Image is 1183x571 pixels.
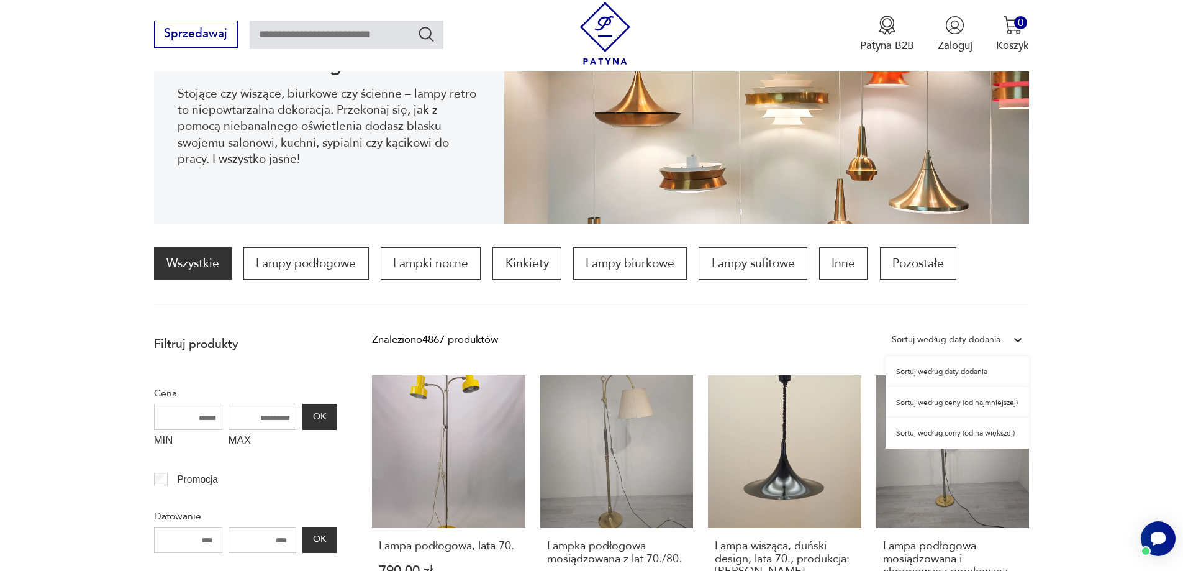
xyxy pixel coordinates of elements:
[880,247,956,280] a: Pozostałe
[547,540,687,565] h3: Lampka podłogowa mosiądzowana z lat 70./80.
[372,332,498,348] div: Znaleziono 4867 produktów
[417,25,435,43] button: Szukaj
[877,16,897,35] img: Ikona medalu
[229,430,297,454] label: MAX
[1014,16,1027,29] div: 0
[938,16,972,53] button: Zaloguj
[1003,16,1022,35] img: Ikona koszyka
[302,527,336,553] button: OK
[996,39,1029,53] p: Koszyk
[154,247,232,280] a: Wszystkie
[243,247,368,280] a: Lampy podłogowe
[945,16,964,35] img: Ikonka użytkownika
[699,247,807,280] a: Lampy sufitowe
[177,472,218,488] p: Promocja
[886,418,1029,449] div: Sortuj według ceny (od największej)
[996,16,1029,53] button: 0Koszyk
[574,2,637,65] img: Patyna - sklep z meblami i dekoracjami vintage
[892,332,1000,348] div: Sortuj według daty dodania
[860,39,914,53] p: Patyna B2B
[154,30,238,40] a: Sprzedawaj
[938,39,972,53] p: Zaloguj
[379,540,519,552] h3: Lampa podłogowa, lata 70.
[154,430,222,454] label: MIN
[381,247,481,280] a: Lampki nocne
[886,356,1029,387] div: Sortuj według daty dodania
[492,247,561,280] a: Kinkiety
[860,16,914,53] button: Patyna B2B
[860,16,914,53] a: Ikona medaluPatyna B2B
[154,336,337,352] p: Filtruj produkty
[1141,521,1176,556] iframe: Smartsupp widget button
[819,247,868,280] a: Inne
[886,387,1029,418] div: Sortuj według ceny (od najmniejszej)
[302,404,336,430] button: OK
[154,508,337,524] p: Datowanie
[178,56,480,74] h1: Oświetlenie Vintage
[154,385,337,401] p: Cena
[154,21,238,48] button: Sprzedawaj
[573,247,687,280] a: Lampy biurkowe
[178,86,480,168] p: Stojące czy wiszące, biurkowe czy ścienne – lampy retro to niepowtarzalna dekoracja. Przekonaj si...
